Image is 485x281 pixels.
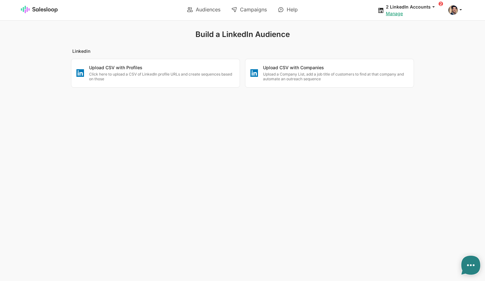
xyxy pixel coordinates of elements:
h3: Linkedin [72,49,413,54]
a: Help [274,4,302,15]
a: Campaigns [227,4,271,15]
button: 2 LinkedIn Accounts [386,4,441,10]
p: Upload CSV with Companies [263,65,409,71]
p: Upload CSV with Profiles [89,65,235,71]
a: Manage [386,11,403,16]
a: Audiences [183,4,225,15]
p: Upload a Company List, add a job title of customers to find at that company and automate an outre... [263,72,409,82]
p: Click here to upload a CSV of LinkedIn profile URLs and create sequences based on those [89,72,235,82]
img: Salesloop [21,6,58,13]
h1: Build a LinkedIn Audience [69,30,416,39]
